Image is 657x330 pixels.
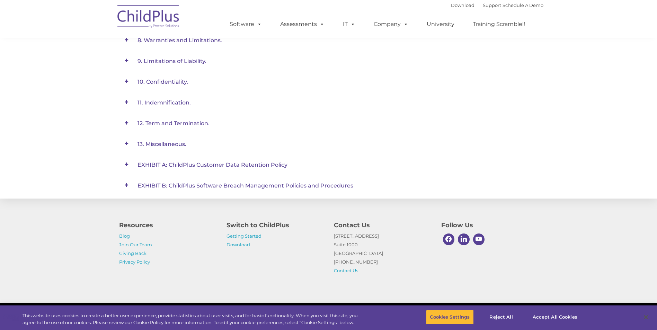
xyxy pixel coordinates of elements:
a: University [420,17,461,31]
h4: Follow Us [441,220,538,230]
a: Download [227,242,250,247]
a: Privacy Policy [119,259,150,265]
a: Facebook [441,232,456,247]
a: Download [451,2,474,8]
a: Linkedin [456,232,471,247]
h4: Contact Us [334,220,431,230]
span: EXHIBIT B: ChildPlus Software Breach Management Policies and Procedures [137,182,353,189]
a: IT [336,17,362,31]
h4: Resources [119,220,216,230]
span: 13. Miscellaneous. [137,141,186,147]
button: Reject All [480,310,523,324]
img: ChildPlus by Procare Solutions [114,0,183,35]
button: Accept All Cookies [529,310,581,324]
span: 11. Indemnification. [137,99,191,106]
a: Assessments [273,17,331,31]
a: Support [483,2,501,8]
button: Close [638,310,654,325]
span: 9. Limitations of Liability. [137,58,206,64]
a: Giving Back [119,250,147,256]
p: [STREET_ADDRESS] Suite 1000 [GEOGRAPHIC_DATA] [PHONE_NUMBER] [334,232,431,275]
a: Contact Us [334,268,358,273]
a: Software [223,17,269,31]
font: | [451,2,543,8]
a: Join Our Team [119,242,152,247]
span: 10. Confidentiality. [137,79,188,85]
a: Getting Started [227,233,261,239]
a: Blog [119,233,130,239]
span: EXHIBIT A: ChildPlus Customer Data Retention Policy [137,162,287,168]
span: 12. Term and Termination. [137,120,210,127]
a: Company [367,17,415,31]
h4: Switch to ChildPlus [227,220,323,230]
div: This website uses cookies to create a better user experience, provide statistics about user visit... [23,312,361,326]
span: 8. Warranties and Limitations. [137,37,222,44]
button: Cookies Settings [426,310,473,324]
a: Training Scramble!! [466,17,532,31]
a: Schedule A Demo [503,2,543,8]
a: Youtube [471,232,487,247]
